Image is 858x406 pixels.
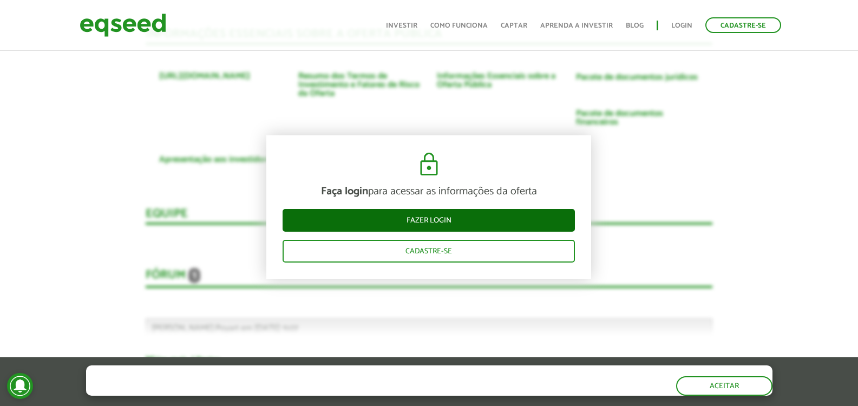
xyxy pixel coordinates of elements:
[321,182,368,200] strong: Faça login
[86,385,478,395] p: Ao clicar em "aceitar", você aceita nossa .
[626,22,644,29] a: Blog
[416,152,442,178] img: cadeado.svg
[540,22,613,29] a: Aprenda a investir
[501,22,527,29] a: Captar
[676,376,772,396] button: Aceitar
[671,22,692,29] a: Login
[430,22,488,29] a: Como funciona
[283,185,575,198] p: para acessar as informações da oferta
[86,365,478,382] h5: O site da EqSeed utiliza cookies para melhorar sua navegação.
[283,209,575,232] a: Fazer login
[386,22,417,29] a: Investir
[283,240,575,263] a: Cadastre-se
[80,11,166,40] img: EqSeed
[229,386,354,395] a: política de privacidade e de cookies
[705,17,781,33] a: Cadastre-se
